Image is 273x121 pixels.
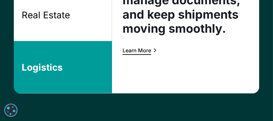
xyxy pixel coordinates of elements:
[123,46,158,55] a: Learn More
[22,61,63,73] div: Logistics
[164,50,273,121] iframe: Chat Widget
[22,9,70,21] div: Real Estate
[123,48,151,53] div: Learn More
